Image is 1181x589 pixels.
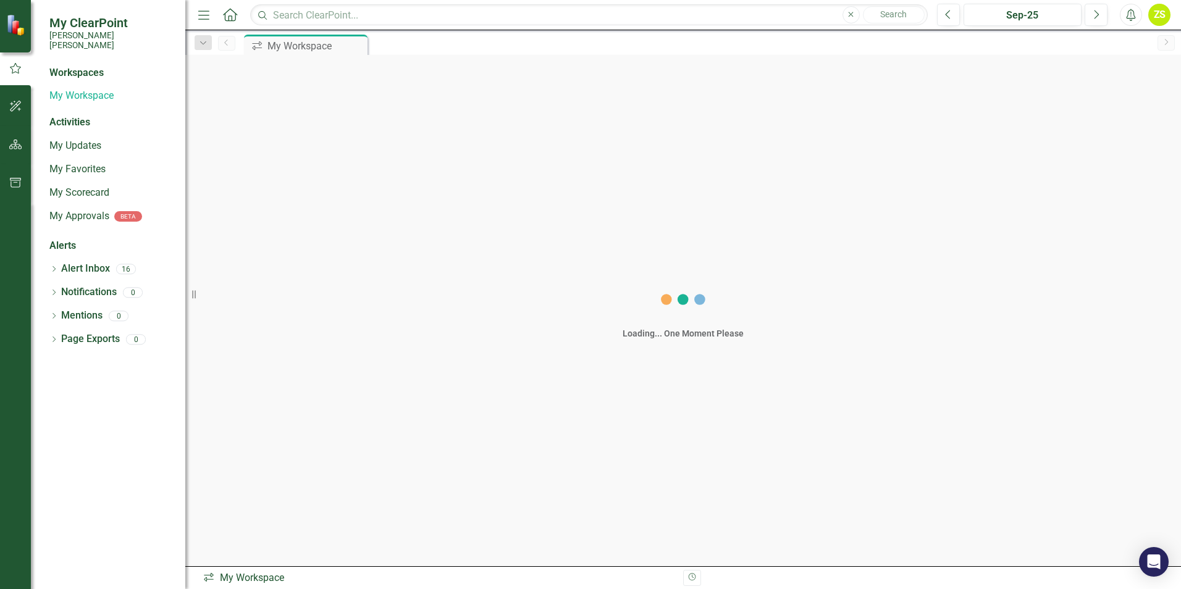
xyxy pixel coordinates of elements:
[968,8,1077,23] div: Sep-25
[49,209,109,223] a: My Approvals
[49,115,173,130] div: Activities
[49,66,104,80] div: Workspaces
[250,4,928,26] input: Search ClearPoint...
[880,9,907,19] span: Search
[203,571,674,585] div: My Workspace
[1139,547,1169,577] div: Open Intercom Messenger
[109,311,128,321] div: 0
[964,4,1082,26] button: Sep-25
[1148,4,1170,26] button: ZS
[49,239,173,253] div: Alerts
[623,327,744,340] div: Loading... One Moment Please
[61,262,110,276] a: Alert Inbox
[49,139,173,153] a: My Updates
[126,334,146,345] div: 0
[49,162,173,177] a: My Favorites
[267,38,364,54] div: My Workspace
[49,186,173,200] a: My Scorecard
[116,264,136,274] div: 16
[6,14,28,36] img: ClearPoint Strategy
[49,15,173,30] span: My ClearPoint
[123,287,143,298] div: 0
[114,211,142,222] div: BETA
[863,6,925,23] button: Search
[61,332,120,346] a: Page Exports
[49,89,173,103] a: My Workspace
[49,30,173,51] small: [PERSON_NAME] [PERSON_NAME]
[61,285,117,299] a: Notifications
[61,309,103,323] a: Mentions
